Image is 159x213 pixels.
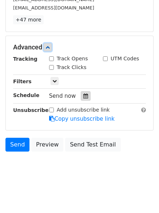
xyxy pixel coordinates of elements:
a: Send [5,138,29,152]
span: Send now [49,93,76,99]
label: Track Opens [57,55,88,63]
strong: Tracking [13,56,37,62]
a: Send Test Email [65,138,120,152]
a: Preview [31,138,63,152]
label: Add unsubscribe link [57,106,110,114]
a: Copy unsubscribe link [49,116,115,122]
label: Track Clicks [57,64,87,71]
label: UTM Codes [111,55,139,63]
h5: Advanced [13,43,146,51]
a: +47 more [13,15,44,24]
strong: Schedule [13,92,39,98]
small: [EMAIL_ADDRESS][DOMAIN_NAME] [13,5,94,11]
strong: Filters [13,79,32,84]
strong: Unsubscribe [13,107,49,113]
iframe: Chat Widget [123,178,159,213]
